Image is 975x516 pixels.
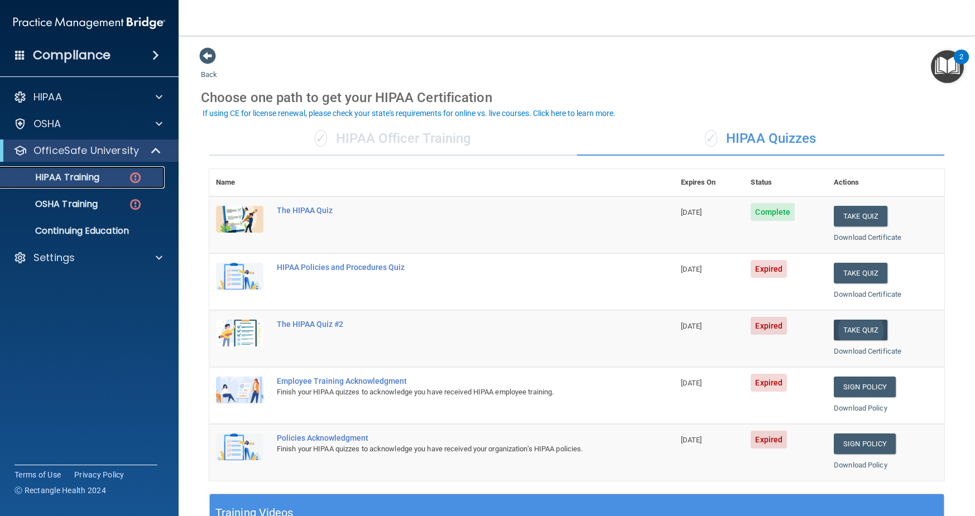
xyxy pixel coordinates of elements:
span: ✓ [705,130,717,147]
a: Download Policy [834,461,887,469]
div: HIPAA Policies and Procedures Quiz [277,263,618,272]
p: Settings [33,251,75,264]
th: Expires On [674,169,745,196]
p: OSHA [33,117,61,131]
button: Take Quiz [834,206,887,226]
a: Privacy Policy [74,469,124,480]
div: Policies Acknowledgment [277,433,618,442]
a: Download Certificate [834,290,901,298]
a: Terms of Use [15,469,61,480]
span: ✓ [315,130,327,147]
span: [DATE] [681,265,702,273]
div: Employee Training Acknowledgment [277,377,618,385]
th: Actions [827,169,944,196]
button: Open Resource Center, 2 new notifications [931,50,964,83]
a: OfficeSafe University [13,144,162,157]
img: PMB logo [13,12,165,34]
div: 2 [959,57,963,71]
a: Back [201,57,217,79]
div: Choose one path to get your HIPAA Certification [201,81,953,114]
a: Sign Policy [834,433,896,454]
span: Expired [751,431,787,449]
div: The HIPAA Quiz [277,206,618,215]
div: HIPAA Quizzes [577,122,945,156]
span: [DATE] [681,322,702,330]
h4: Compliance [33,47,111,63]
span: Expired [751,260,787,278]
span: Expired [751,374,787,392]
div: HIPAA Officer Training [209,122,577,156]
p: HIPAA Training [7,172,99,183]
span: Complete [751,203,795,221]
th: Name [209,169,270,196]
div: Finish your HIPAA quizzes to acknowledge you have received HIPAA employee training. [277,385,618,399]
a: Download Certificate [834,233,901,242]
div: The HIPAA Quiz #2 [277,320,618,329]
img: danger-circle.6113f641.png [128,197,142,211]
a: HIPAA [13,90,162,104]
img: danger-circle.6113f641.png [128,171,142,185]
button: Take Quiz [834,320,887,340]
p: HIPAA [33,90,62,104]
a: OSHA [13,117,162,131]
p: Continuing Education [7,225,160,237]
button: If using CE for license renewal, please check your state's requirements for online vs. live cours... [201,108,617,119]
span: Expired [751,317,787,335]
button: Take Quiz [834,263,887,283]
a: Download Policy [834,404,887,412]
div: Finish your HIPAA quizzes to acknowledge you have received your organization’s HIPAA policies. [277,442,618,456]
a: Settings [13,251,162,264]
span: [DATE] [681,208,702,216]
a: Sign Policy [834,377,896,397]
span: [DATE] [681,436,702,444]
span: [DATE] [681,379,702,387]
span: Ⓒ Rectangle Health 2024 [15,485,106,496]
a: Download Certificate [834,347,901,355]
p: OfficeSafe University [33,144,139,157]
p: OSHA Training [7,199,98,210]
div: If using CE for license renewal, please check your state's requirements for online vs. live cours... [203,109,616,117]
th: Status [744,169,827,196]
